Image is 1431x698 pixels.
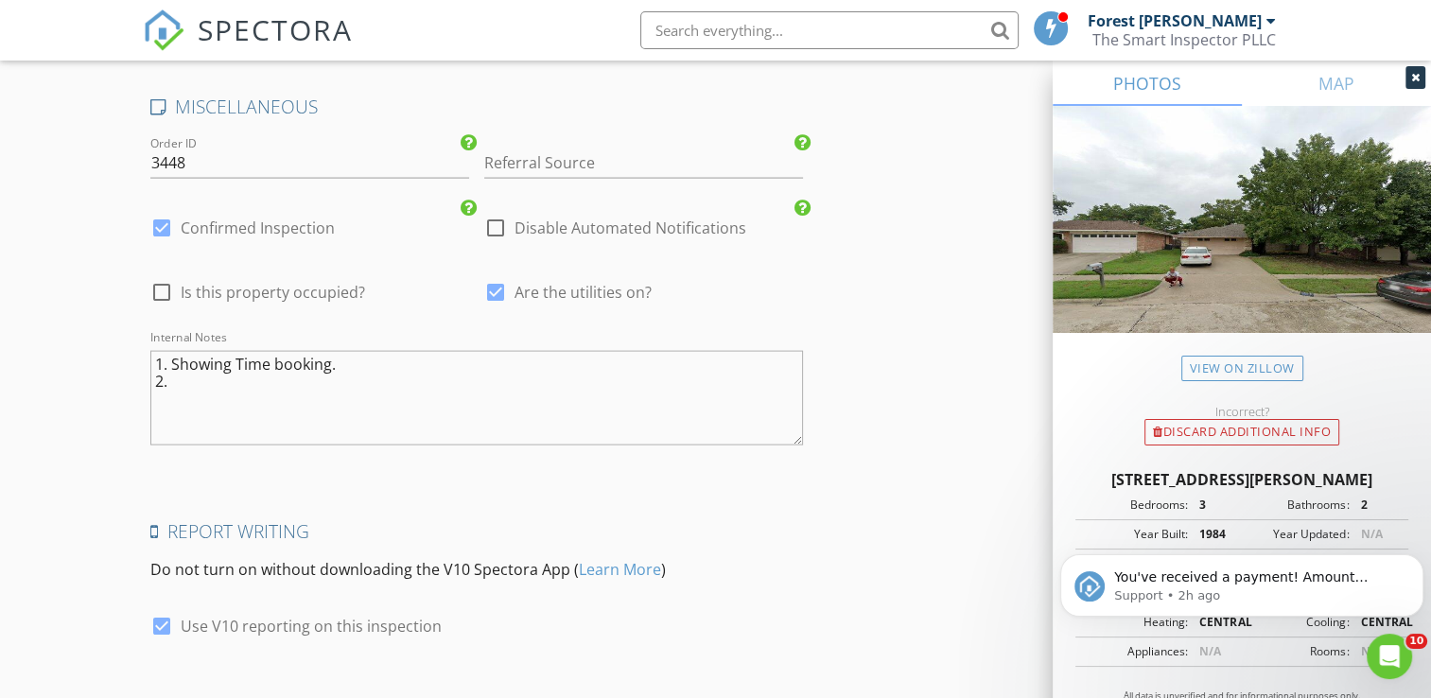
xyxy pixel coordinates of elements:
h4: MISCELLANEOUS [150,95,803,119]
label: Disable Automated Notifications [515,218,746,237]
div: Bathrooms: [1242,497,1349,514]
div: 2 [1349,497,1403,514]
label: Use V10 reporting on this inspection [181,617,442,636]
h4: Report Writing [150,519,803,544]
div: Rooms: [1242,643,1349,660]
span: N/A [1360,643,1382,659]
span: SPECTORA [198,9,353,49]
p: Do not turn on without downloading the V10 Spectora App ( ) [150,558,803,581]
span: N/A [1199,643,1221,659]
a: PHOTOS [1053,61,1242,106]
a: Learn More [579,559,661,580]
img: streetview [1053,106,1431,378]
a: View on Zillow [1181,356,1303,381]
div: Appliances: [1081,643,1188,660]
input: Referral Source [484,148,803,179]
span: Are the utilities on? [515,283,652,302]
a: SPECTORA [143,26,353,65]
div: Incorrect? [1053,404,1431,419]
a: MAP [1242,61,1431,106]
input: Search everything... [640,11,1019,49]
img: The Best Home Inspection Software - Spectora [143,9,184,51]
div: The Smart Inspector PLLC [1092,30,1276,49]
iframe: Intercom notifications message [1053,515,1431,647]
textarea: Internal Notes [150,351,803,445]
span: 10 [1405,634,1427,649]
div: Discard Additional info [1144,419,1339,445]
div: 3 [1188,497,1242,514]
span: Is this property occupied? [181,283,365,302]
label: Confirmed Inspection [181,218,335,237]
iframe: Intercom live chat [1367,634,1412,679]
div: [STREET_ADDRESS][PERSON_NAME] [1075,468,1408,491]
div: Forest [PERSON_NAME] [1088,11,1262,30]
div: Bedrooms: [1081,497,1188,514]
